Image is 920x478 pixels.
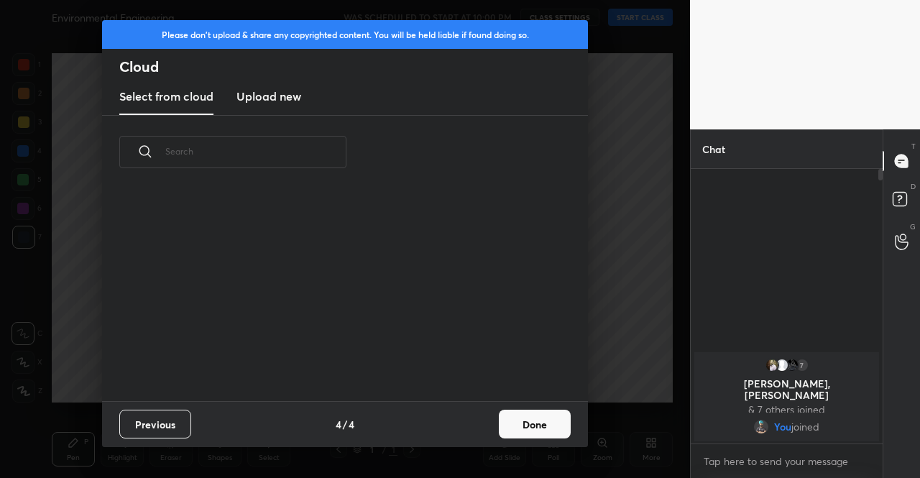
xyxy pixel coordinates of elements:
[765,358,779,372] img: b85ef000e20047b0a410e600e28f0247.15690187_3
[774,421,791,433] span: You
[691,349,883,444] div: grid
[236,88,301,105] h3: Upload new
[336,417,341,432] h4: 4
[703,378,870,401] p: [PERSON_NAME], [PERSON_NAME]
[102,20,588,49] div: Please don't upload & share any copyrighted content. You will be held liable if found doing so.
[343,417,347,432] h4: /
[754,420,768,434] img: 9d3c740ecb1b4446abd3172a233dfc7b.png
[791,421,819,433] span: joined
[119,58,588,76] h2: Cloud
[119,88,213,105] h3: Select from cloud
[703,404,870,415] p: & 7 others joined
[119,410,191,438] button: Previous
[911,141,916,152] p: T
[349,417,354,432] h4: 4
[691,130,737,168] p: Chat
[165,121,346,182] input: Search
[911,181,916,192] p: D
[795,358,809,372] div: 7
[910,221,916,232] p: G
[785,358,799,372] img: fad86bbd1e7a4004ab06409d8d3c1760.88265852_3
[499,410,571,438] button: Done
[775,358,789,372] img: 3fce0b1c656142f0aa3fc88f1cac908a.3726857_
